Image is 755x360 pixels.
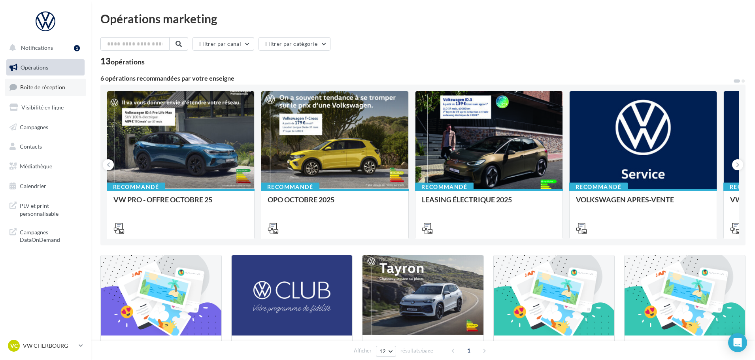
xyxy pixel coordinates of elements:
span: Visibilité en ligne [21,104,64,111]
div: 1 [74,45,80,51]
span: résultats/page [400,347,433,354]
div: Open Intercom Messenger [728,333,747,352]
div: Opérations marketing [100,13,746,25]
span: PLV et print personnalisable [20,200,81,217]
a: Campagnes [5,119,86,136]
a: PLV et print personnalisable [5,197,86,221]
span: Opérations [21,64,48,71]
a: Médiathèque [5,158,86,175]
a: VC VW CHERBOURG [6,338,85,353]
div: Recommandé [569,183,628,191]
span: 12 [379,348,386,354]
button: Filtrer par catégorie [259,37,330,51]
a: Calendrier [5,178,86,194]
div: VW PRO - OFFRE OCTOBRE 25 [113,196,248,211]
span: Contacts [20,143,42,150]
button: Filtrer par canal [193,37,254,51]
div: OPO OCTOBRE 2025 [268,196,402,211]
div: Recommandé [107,183,165,191]
span: Notifications [21,44,53,51]
a: Boîte de réception [5,79,86,96]
div: Recommandé [261,183,319,191]
div: LEASING ÉLECTRIQUE 2025 [422,196,556,211]
div: VOLKSWAGEN APRES-VENTE [576,196,710,211]
p: VW CHERBOURG [23,342,75,350]
a: Visibilité en ligne [5,99,86,116]
span: Campagnes [20,123,48,130]
div: opérations [111,58,145,65]
span: 1 [462,344,475,357]
div: Recommandé [415,183,474,191]
a: Campagnes DataOnDemand [5,224,86,247]
div: 13 [100,57,145,66]
div: 6 opérations recommandées par votre enseigne [100,75,733,81]
a: Opérations [5,59,86,76]
a: Contacts [5,138,86,155]
span: Afficher [354,347,372,354]
button: 12 [376,346,396,357]
span: Boîte de réception [20,84,65,90]
span: VC [10,342,18,350]
span: Médiathèque [20,163,52,170]
button: Notifications 1 [5,40,83,56]
span: Calendrier [20,183,46,189]
span: Campagnes DataOnDemand [20,227,81,244]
